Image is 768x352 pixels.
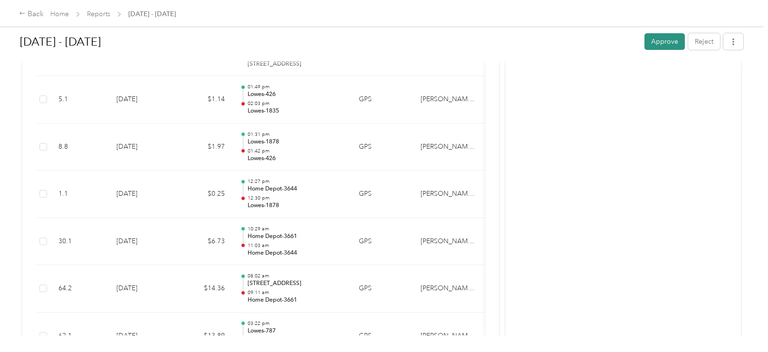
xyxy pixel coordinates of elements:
td: $14.36 [175,265,232,313]
p: 01:31 pm [248,131,344,138]
td: [DATE] [109,171,175,218]
p: 12:27 pm [248,178,344,185]
button: Reject [688,33,720,50]
td: 64.2 [51,265,109,313]
td: 1.1 [51,171,109,218]
a: Reports [87,10,110,18]
td: GPS [351,218,413,266]
p: Home Depot-3644 [248,249,344,257]
td: $6.73 [175,218,232,266]
td: Acosta Whirlpool [413,265,484,313]
td: GPS [351,265,413,313]
td: $1.14 [175,76,232,124]
td: [DATE] [109,218,175,266]
p: Lowes-426 [248,90,344,99]
td: $0.25 [175,171,232,218]
p: 09:11 am [248,289,344,296]
p: Lowes-1878 [248,201,344,210]
p: 01:42 pm [248,148,344,154]
td: Acosta Whirlpool [413,218,484,266]
td: 5.1 [51,76,109,124]
p: Home Depot-3644 [248,185,344,193]
td: 30.1 [51,218,109,266]
iframe: Everlance-gr Chat Button Frame [715,299,768,352]
p: Lowes-1835 [248,107,344,115]
td: GPS [351,124,413,171]
td: [DATE] [109,265,175,313]
td: GPS [351,171,413,218]
td: [DATE] [109,124,175,171]
p: 01:49 pm [248,84,344,90]
td: Acosta Whirlpool [413,76,484,124]
h1: Sep 1 - 30, 2025 [20,30,638,53]
p: Lowes-1878 [248,138,344,146]
p: 10:29 am [248,226,344,232]
a: Home [50,10,69,18]
p: 08:02 am [248,273,344,279]
p: [STREET_ADDRESS] [248,279,344,288]
p: Home Depot-3661 [248,296,344,304]
p: 03:22 pm [248,320,344,327]
p: 02:03 pm [248,100,344,107]
button: Approve [644,33,685,50]
td: 8.8 [51,124,109,171]
td: Acosta Whirlpool [413,171,484,218]
div: Back [19,9,44,20]
p: Lowes-426 [248,154,344,163]
span: [DATE] - [DATE] [128,9,176,19]
p: Lowes-787 [248,327,344,335]
p: 11:03 am [248,242,344,249]
td: GPS [351,76,413,124]
td: Acosta Whirlpool [413,124,484,171]
td: [DATE] [109,76,175,124]
td: $1.97 [175,124,232,171]
p: Home Depot-3661 [248,232,344,241]
p: 12:30 pm [248,195,344,201]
